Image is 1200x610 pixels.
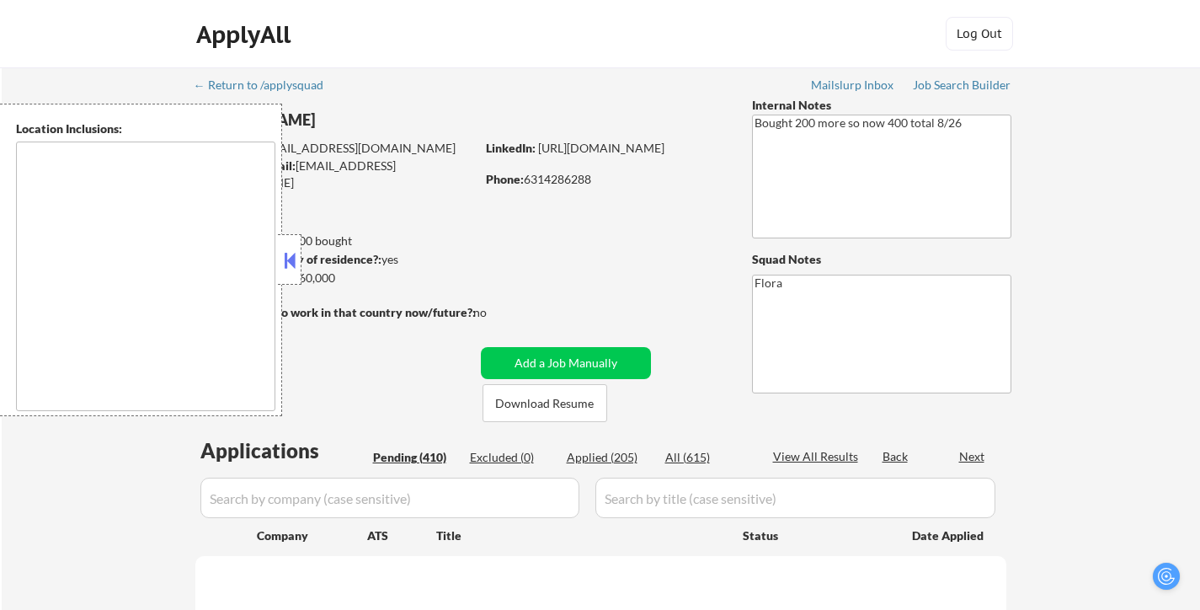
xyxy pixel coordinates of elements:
[473,304,521,321] div: no
[483,384,607,422] button: Download Resume
[195,110,541,131] div: [PERSON_NAME]
[196,140,475,157] div: [EMAIL_ADDRESS][DOMAIN_NAME]
[595,478,995,518] input: Search by title (case sensitive)
[196,20,296,49] div: ApplyAll
[811,79,895,91] div: Mailslurp Inbox
[752,97,1011,114] div: Internal Notes
[959,448,986,465] div: Next
[16,120,275,137] div: Location Inclusions:
[470,449,554,466] div: Excluded (0)
[486,171,724,188] div: 6314286288
[913,79,1011,91] div: Job Search Builder
[195,270,475,286] div: $160,000
[195,251,470,268] div: yes
[200,441,367,461] div: Applications
[743,520,888,550] div: Status
[567,449,651,466] div: Applied (205)
[486,141,536,155] strong: LinkedIn:
[538,141,664,155] a: [URL][DOMAIN_NAME]
[367,527,436,544] div: ATS
[195,233,475,249] div: 200 sent / 400 bought
[194,78,339,95] a: ← Return to /applysquad
[195,305,476,319] strong: Will need Visa to work in that country now/future?:
[811,78,895,95] a: Mailslurp Inbox
[946,17,1013,51] button: Log Out
[194,79,339,91] div: ← Return to /applysquad
[436,527,727,544] div: Title
[257,527,367,544] div: Company
[912,527,986,544] div: Date Applied
[773,448,863,465] div: View All Results
[752,251,1011,268] div: Squad Notes
[200,478,579,518] input: Search by company (case sensitive)
[481,347,651,379] button: Add a Job Manually
[665,449,749,466] div: All (615)
[196,158,475,190] div: [EMAIL_ADDRESS][DOMAIN_NAME]
[883,448,909,465] div: Back
[373,449,457,466] div: Pending (410)
[486,172,524,186] strong: Phone:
